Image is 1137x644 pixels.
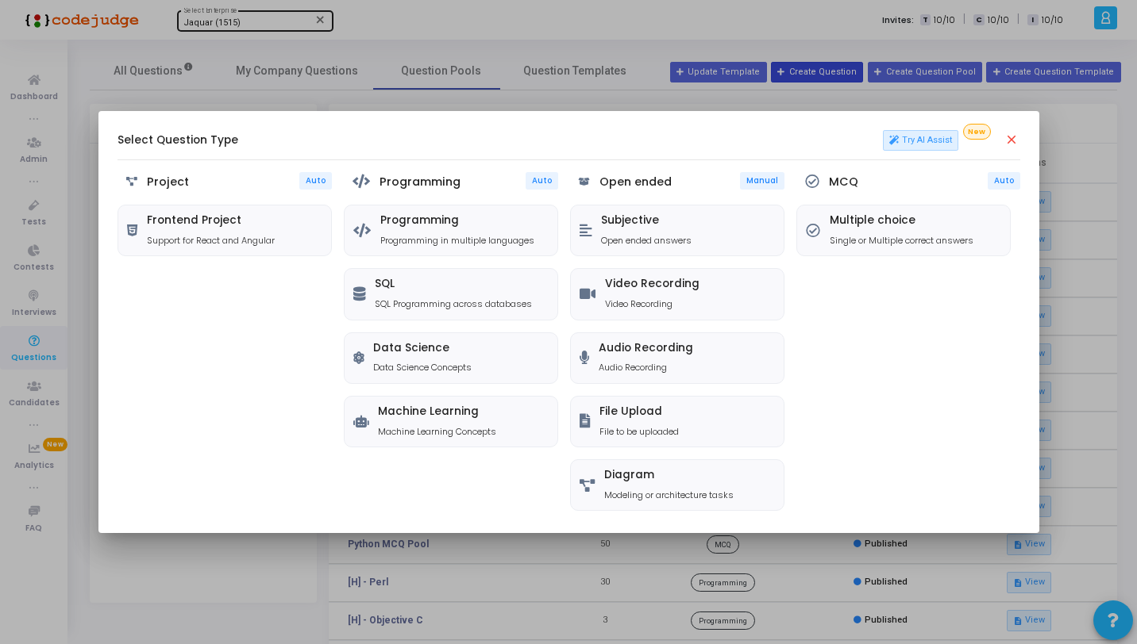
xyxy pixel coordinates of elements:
[373,342,472,355] h5: Data Science
[601,234,692,247] p: Open ended answers
[599,175,672,189] h5: Open ended
[830,234,973,247] p: Single or Multiple correct answers
[599,425,679,439] p: File to be uploaded
[883,130,959,151] a: Try AI Assist
[147,234,275,247] p: Support for React and Angular
[994,175,1014,186] span: Auto
[601,214,692,228] h5: Subjective
[147,175,189,189] h5: Project
[380,234,534,247] p: Programming in multiple languages
[963,124,991,140] span: New
[605,297,700,311] p: Video Recording
[375,297,532,311] p: SQL Programming across databases
[147,214,275,228] h5: Frontend Project
[599,361,693,374] p: Audio Recording
[378,405,496,419] h5: Machine Learning
[375,278,532,291] h5: SQL
[306,175,326,186] span: Auto
[599,342,693,355] h5: Audio Recording
[746,175,778,186] span: Manual
[380,214,534,228] h5: Programming
[1004,132,1020,148] mat-icon: close
[532,175,552,186] span: Auto
[373,361,472,374] p: Data Science Concepts
[599,405,679,419] h5: File Upload
[604,489,734,502] p: Modeling or architecture tasks
[118,134,238,148] h5: Select Question Type
[378,425,496,439] p: Machine Learning Concepts
[829,175,858,189] h5: MCQ
[605,278,700,291] h5: Video Recording
[830,214,973,228] h5: Multiple choice
[604,469,734,482] h5: Diagram
[380,175,461,189] h5: Programming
